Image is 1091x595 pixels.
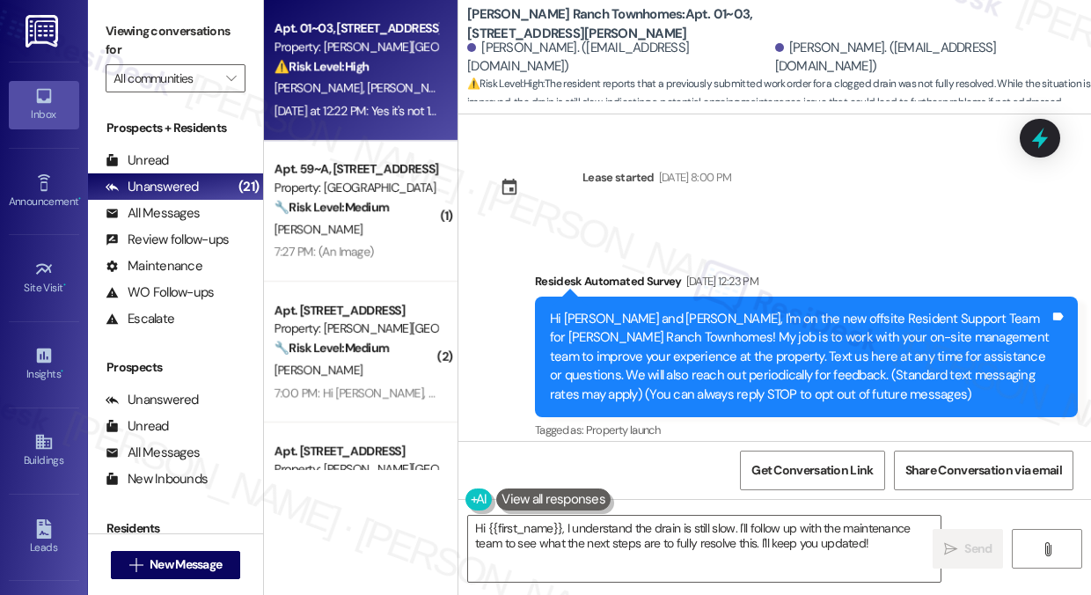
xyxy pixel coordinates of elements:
a: Buildings [9,427,79,474]
button: Share Conversation via email [894,451,1073,490]
div: [DATE] 12:23 PM [682,272,758,290]
div: 7:27 PM: (An Image) [275,244,374,260]
div: [PERSON_NAME]. ([EMAIL_ADDRESS][DOMAIN_NAME]) [467,39,771,77]
span: : The resident reports that a previously submitted work order for a clogged drain was not fully r... [467,75,1091,131]
span: Send [964,540,992,558]
div: New Inbounds [106,470,208,488]
div: Property: [GEOGRAPHIC_DATA] at [GEOGRAPHIC_DATA] [275,179,437,197]
a: Leads [9,514,79,562]
div: Lease started [582,168,655,187]
div: Apt. 59~A, [STREET_ADDRESS] [275,160,437,179]
div: 7:00 PM: Hi [PERSON_NAME], do I need to move anything off my balcony? [275,385,655,400]
strong: ⚠️ Risk Level: High [467,77,543,91]
div: [PERSON_NAME]. ([EMAIL_ADDRESS][DOMAIN_NAME]) [775,39,1079,77]
div: All Messages [106,444,200,462]
label: Viewing conversations for [106,18,245,64]
input: All communities [113,64,217,92]
i:  [226,71,236,85]
i:  [944,542,957,556]
div: [DATE] 8:00 PM [655,168,732,187]
i:  [1041,542,1054,556]
strong: 🔧 Risk Level: Medium [275,199,389,215]
button: Send [933,529,1003,569]
div: (21) [234,173,263,201]
div: Tagged as: [535,417,1078,443]
i:  [129,558,143,572]
span: • [61,365,63,378]
b: [PERSON_NAME] Ranch Townhomes: Apt. 01~03, [STREET_ADDRESS][PERSON_NAME] [467,5,819,43]
div: Apt. [STREET_ADDRESS] [275,301,437,320]
span: • [63,279,66,291]
a: Insights • [9,341,79,388]
div: Unanswered [106,178,199,196]
button: Get Conversation Link [740,451,884,490]
div: Prospects [88,358,263,377]
span: [PERSON_NAME] [368,80,456,96]
div: Prospects + Residents [88,119,263,137]
div: Hi [PERSON_NAME] and [PERSON_NAME], I'm on the new offsite Resident Support Team for [PERSON_NAME... [550,310,1050,404]
span: Share Conversation via email [905,461,1062,480]
span: Property launch [586,422,660,437]
div: Property: [PERSON_NAME][GEOGRAPHIC_DATA] [275,320,437,338]
div: Unanswered [106,391,199,409]
strong: ⚠️ Risk Level: High [275,58,370,74]
div: Unread [106,151,169,170]
a: Inbox [9,81,79,129]
div: Residents [88,519,263,538]
div: Property: [PERSON_NAME][GEOGRAPHIC_DATA] Townhomes [275,38,437,56]
div: [DATE] at 12:22 PM: Yes it's not 100% unclogged, it is better but still seems to have a slow drain [275,103,748,119]
div: Unread [106,417,169,436]
strong: 🔧 Risk Level: Medium [275,340,389,356]
textarea: Hi {{first_name}}, I understand the drain is still slow. I'll follow up with the maintenance team... [468,516,941,582]
div: Escalate [106,310,174,328]
span: • [78,193,81,205]
span: [PERSON_NAME] [275,221,362,237]
div: WO Follow-ups [106,283,214,302]
span: [PERSON_NAME] [275,80,368,96]
button: New Message [111,551,241,579]
div: Property: [PERSON_NAME][GEOGRAPHIC_DATA] [275,460,437,479]
div: Maintenance [106,257,202,275]
div: All Messages [106,204,200,223]
span: Get Conversation Link [751,461,873,480]
span: [PERSON_NAME] [275,362,362,378]
div: Residesk Automated Survey [535,272,1078,297]
div: Review follow-ups [106,231,229,249]
span: New Message [150,555,222,574]
a: Site Visit • [9,254,79,302]
div: Apt. 01~03, [STREET_ADDRESS][PERSON_NAME] [275,19,437,38]
img: ResiDesk Logo [26,15,62,48]
div: Apt. [STREET_ADDRESS] [275,442,437,460]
